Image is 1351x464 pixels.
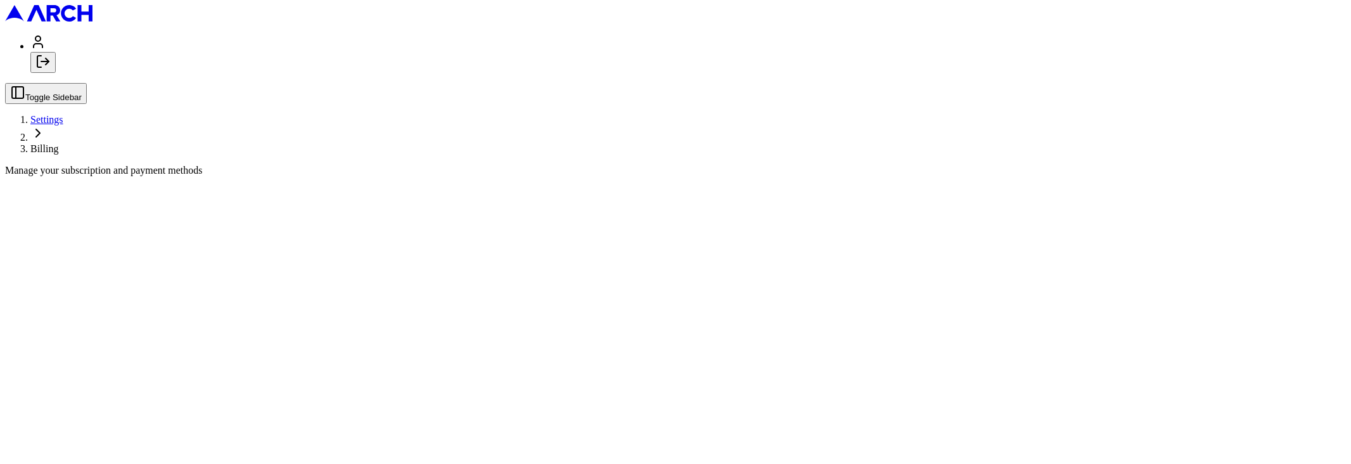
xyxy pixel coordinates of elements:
[30,143,58,154] span: Billing
[25,93,82,102] span: Toggle Sidebar
[5,83,87,104] button: Toggle Sidebar
[5,165,1346,176] div: Manage your subscription and payment methods
[30,52,56,73] button: Log out
[5,114,1346,155] nav: breadcrumb
[30,114,63,125] a: Settings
